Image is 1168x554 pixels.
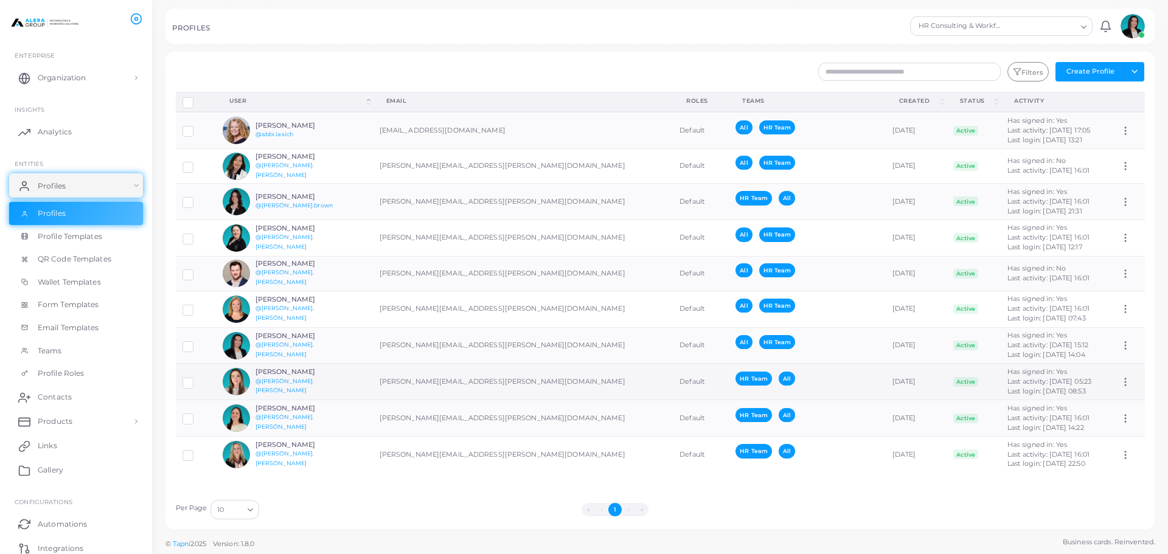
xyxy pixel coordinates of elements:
[735,156,752,170] span: All
[1007,243,1082,251] span: Last login: [DATE] 12:17
[255,450,315,466] a: @[PERSON_NAME].[PERSON_NAME]
[15,498,72,505] span: Configurations
[735,191,772,205] span: HR Team
[255,296,345,303] h6: [PERSON_NAME]
[1007,377,1091,386] span: Last activity: [DATE] 05:23
[953,414,979,423] span: Active
[917,20,1005,32] span: HR Consulting & Workforce Solutions Team
[673,364,729,400] td: Default
[373,327,673,364] td: [PERSON_NAME][EMAIL_ADDRESS][PERSON_NAME][DOMAIN_NAME]
[673,184,729,220] td: Default
[1007,126,1090,134] span: Last activity: [DATE] 17:05
[255,378,315,394] a: @[PERSON_NAME].[PERSON_NAME]
[38,543,83,554] span: Integrations
[742,97,872,105] div: Teams
[210,500,259,519] div: Search for option
[38,322,99,333] span: Email Templates
[1007,459,1085,468] span: Last login: [DATE] 22:50
[38,519,87,530] span: Automations
[255,202,333,209] a: @[PERSON_NAME].brown
[223,153,250,180] img: avatar
[38,181,66,192] span: Profiles
[9,120,143,144] a: Analytics
[735,263,752,277] span: All
[735,372,772,386] span: HR Team
[1007,274,1090,282] span: Last activity: [DATE] 16:01
[373,112,673,148] td: [EMAIL_ADDRESS][DOMAIN_NAME]
[1007,331,1067,339] span: Has signed in: Yes
[38,72,86,83] span: Organization
[9,458,143,482] a: Gallery
[386,97,660,105] div: Email
[1113,92,1144,112] th: Action
[886,364,947,400] td: [DATE]
[1117,14,1148,38] a: avatar
[1007,367,1067,376] span: Has signed in: Yes
[176,504,207,513] label: Per Page
[886,220,947,256] td: [DATE]
[673,112,729,148] td: Default
[735,335,752,349] span: All
[9,225,143,248] a: Profile Templates
[953,269,979,279] span: Active
[673,220,729,256] td: Default
[9,316,143,339] a: Email Templates
[229,97,364,105] div: User
[9,271,143,294] a: Wallet Templates
[38,392,72,403] span: Contacts
[11,12,78,34] a: logo
[38,208,66,219] span: Profiles
[886,291,947,327] td: [DATE]
[38,254,111,265] span: QR Code Templates
[886,256,947,291] td: [DATE]
[9,202,143,225] a: Profiles
[1007,387,1086,395] span: Last login: [DATE] 08:53
[735,299,752,313] span: All
[373,220,673,256] td: [PERSON_NAME][EMAIL_ADDRESS][PERSON_NAME][DOMAIN_NAME]
[190,539,206,549] span: 2025
[953,126,979,136] span: Active
[38,345,62,356] span: Teams
[255,341,315,358] a: @[PERSON_NAME].[PERSON_NAME]
[9,362,143,385] a: Profile Roles
[255,305,315,321] a: @[PERSON_NAME].[PERSON_NAME]
[673,437,729,473] td: Default
[172,24,210,32] h5: PROFILES
[953,341,979,350] span: Active
[1055,62,1125,81] button: Create Profile
[886,327,947,364] td: [DATE]
[223,260,250,287] img: avatar
[673,256,729,291] td: Default
[373,364,673,400] td: [PERSON_NAME][EMAIL_ADDRESS][PERSON_NAME][DOMAIN_NAME]
[1007,166,1090,175] span: Last activity: [DATE] 16:01
[735,408,772,422] span: HR Team
[953,233,979,243] span: Active
[1007,423,1084,432] span: Last login: [DATE] 14:22
[255,269,315,285] a: @[PERSON_NAME].[PERSON_NAME]
[1007,62,1049,81] button: Filters
[1006,19,1076,33] input: Search for option
[779,191,795,205] span: All
[1007,414,1090,422] span: Last activity: [DATE] 16:01
[960,97,992,105] div: Status
[373,400,673,437] td: [PERSON_NAME][EMAIL_ADDRESS][PERSON_NAME][DOMAIN_NAME]
[759,120,796,134] span: HR Team
[735,227,752,241] span: All
[255,414,315,430] a: @[PERSON_NAME].[PERSON_NAME]
[255,131,293,137] a: @abbi.lasich
[779,444,795,458] span: All
[38,440,57,451] span: Links
[779,408,795,422] span: All
[1007,294,1067,303] span: Has signed in: Yes
[38,277,101,288] span: Wallet Templates
[9,248,143,271] a: QR Code Templates
[1007,440,1067,449] span: Has signed in: Yes
[255,332,345,340] h6: [PERSON_NAME]
[9,434,143,458] a: Links
[686,97,715,105] div: Roles
[779,372,795,386] span: All
[255,224,345,232] h6: [PERSON_NAME]
[1007,304,1090,313] span: Last activity: [DATE] 16:01
[759,299,796,313] span: HR Team
[15,160,43,167] span: ENTITIES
